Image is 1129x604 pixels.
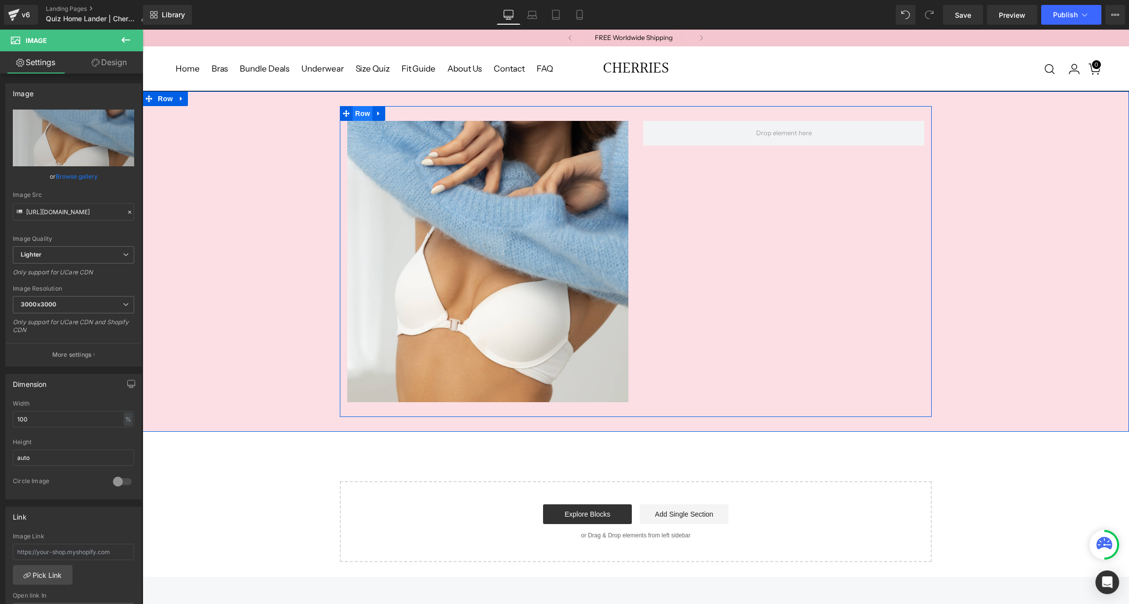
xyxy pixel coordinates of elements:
[13,375,47,388] div: Dimension
[1041,5,1101,25] button: Publish
[13,565,73,585] a: Pick Link
[13,507,27,521] div: Link
[13,191,134,198] div: Image Src
[159,29,201,50] a: Underwear
[13,439,134,446] div: Height
[544,5,568,25] a: Tablet
[13,592,134,599] div: Open link In
[919,5,939,25] button: Redo
[13,62,33,76] span: Row
[69,29,86,50] a: Bras
[124,413,133,426] div: %
[1053,11,1078,19] span: Publish
[1095,570,1119,594] div: Open Intercom Messenger
[897,30,917,49] a: Open search modal
[394,29,410,50] a: FAQ
[939,30,958,49] a: Open cart modal
[26,37,47,44] span: Image
[21,301,56,308] b: 3000x3000
[13,544,134,560] input: https://your-shop.myshopify.com
[460,27,526,52] a: Cherries
[497,5,520,25] a: Desktop
[13,171,134,182] div: or
[497,475,586,494] a: Add Single Section
[13,450,134,466] input: auto
[4,5,38,25] a: v6
[21,251,41,258] b: Lighter
[13,285,134,292] div: Image Resolution
[20,8,32,21] div: v6
[230,76,243,91] a: Expand / Collapse
[46,15,137,23] span: Quiz Home Lander | Cherries
[896,5,915,25] button: Undo
[13,400,134,407] div: Width
[13,411,134,427] input: auto
[32,3,951,13] p: FREE Worldwide Shipping
[143,5,192,25] a: New Library
[259,29,293,50] a: Fit Guide
[33,29,57,50] a: Home
[13,84,34,98] div: Image
[678,573,726,581] span: Newsletter
[987,5,1037,25] a: Preview
[13,235,134,242] div: Image Quality
[305,29,339,50] a: About Us
[955,10,971,20] span: Save
[210,76,230,91] span: Row
[73,51,145,74] a: Design
[401,573,437,581] span: Company
[46,5,155,13] a: Landing Pages
[56,168,98,185] a: Browse gallery
[999,10,1025,20] span: Preview
[6,343,141,366] button: More settings
[33,62,45,76] a: Expand / Collapse
[213,502,773,509] p: or Drag & Drop elements from left sidebar
[213,29,247,50] a: Size Quiz
[13,477,103,488] div: Circle Image
[97,29,147,50] a: Bundle Deals
[401,475,489,494] a: Explore Blocks
[949,31,958,39] span: 0
[13,203,134,221] input: Link
[13,533,134,540] div: Image Link
[918,30,938,49] a: Go to the account page
[351,29,382,50] a: Contact
[13,318,134,340] div: Only support for UCare CDN and Shopify CDN
[13,268,134,283] div: Only support for UCare CDN
[1105,5,1125,25] button: More
[162,10,185,19] span: Library
[520,5,544,25] a: Laptop
[539,573,559,581] span: Links
[52,350,92,359] p: More settings
[568,5,591,25] a: Mobile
